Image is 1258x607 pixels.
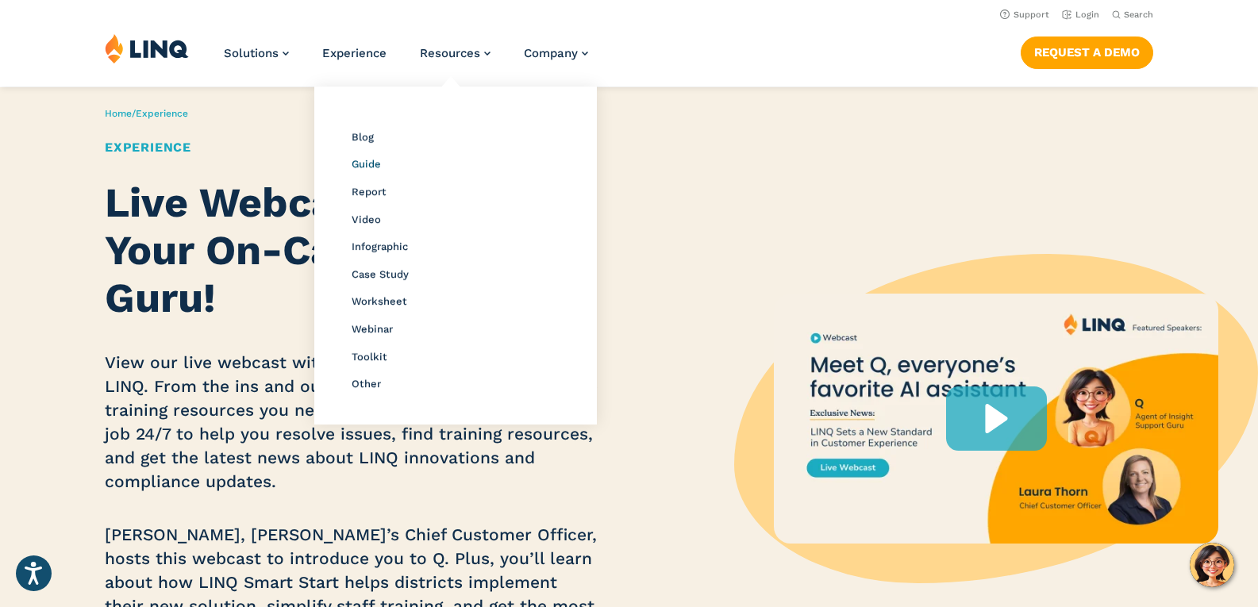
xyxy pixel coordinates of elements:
h1: Experience [105,138,601,157]
nav: Button Navigation [1021,33,1153,68]
span: Experience [136,108,188,119]
nav: Primary Navigation [224,33,588,86]
a: Report [352,186,387,198]
a: Company [524,46,588,60]
a: Case Study [352,268,409,280]
a: Worksheet [352,295,407,307]
a: Blog [352,131,374,143]
h2: Live Webcast with Q, Your On-Call Support Guru! [105,179,601,321]
p: View our live webcast with Q, your personal assistant at LINQ. From the ins and outs of LINQ soft... [105,351,601,494]
span: / [105,108,188,119]
a: Support [1000,10,1049,20]
span: Solutions [224,46,279,60]
button: Open Search Bar [1112,9,1153,21]
a: Experience [322,46,387,60]
a: Infographic [352,240,408,252]
a: Home [105,108,132,119]
a: Video [352,213,381,225]
span: Company [524,46,578,60]
img: LINQ | K‑12 Software [105,33,189,63]
a: Webinar [352,323,393,335]
a: Toolkit [352,351,387,363]
button: Hello, have a question? Let’s chat. [1190,543,1234,587]
a: Request a Demo [1021,36,1153,68]
a: Login [1062,10,1099,20]
span: Resources [420,46,480,60]
div: Play [946,386,1047,451]
a: Guide [352,158,381,170]
a: Solutions [224,46,289,60]
a: Other [352,378,381,390]
span: Search [1124,10,1153,20]
a: Resources [420,46,491,60]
